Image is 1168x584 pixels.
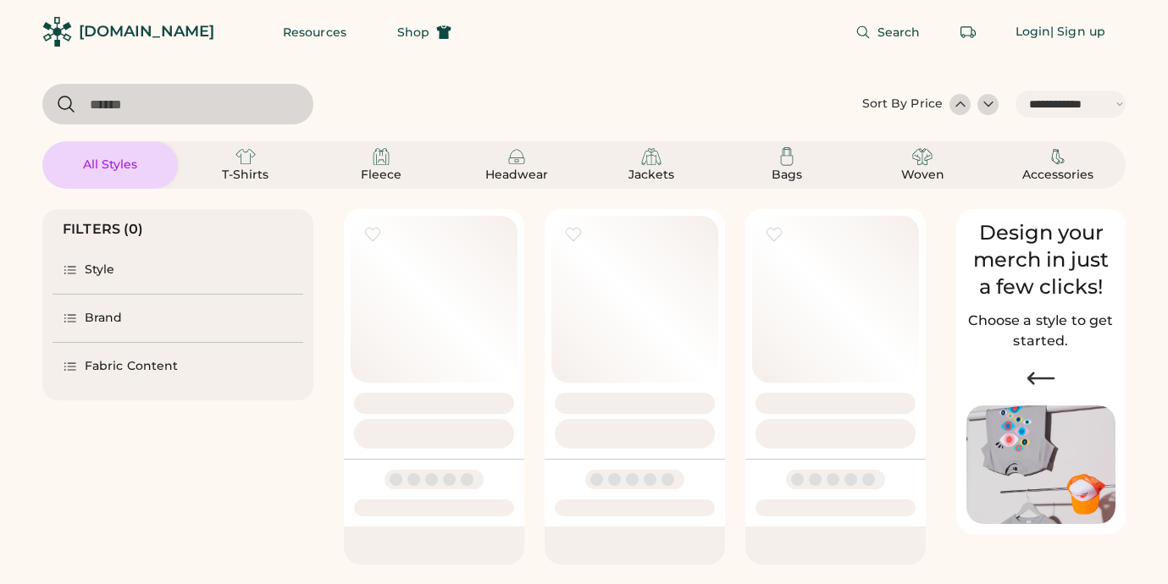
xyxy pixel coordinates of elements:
[507,146,527,167] img: Headwear Icon
[72,157,148,174] div: All Styles
[63,219,144,240] div: FILTERS (0)
[835,15,941,49] button: Search
[966,311,1115,351] h2: Choose a style to get started.
[613,167,689,184] div: Jackets
[371,146,391,167] img: Fleece Icon
[951,15,985,49] button: Retrieve an order
[884,167,960,184] div: Woven
[208,167,284,184] div: T-Shirts
[343,167,419,184] div: Fleece
[79,21,214,42] div: [DOMAIN_NAME]
[42,17,72,47] img: Rendered Logo - Screens
[479,167,555,184] div: Headwear
[85,262,115,278] div: Style
[912,146,933,167] img: Woven Icon
[862,96,943,113] div: Sort By Price
[966,405,1115,525] img: Image of Lisa Congdon Eye Print on T-Shirt and Hat
[397,26,429,38] span: Shop
[85,358,178,375] div: Fabric Content
[1048,146,1068,167] img: Accessories Icon
[377,15,472,49] button: Shop
[877,26,921,38] span: Search
[966,219,1115,300] div: Design your merch in just a few clicks!
[1020,167,1096,184] div: Accessories
[85,310,123,327] div: Brand
[1016,24,1051,41] div: Login
[749,167,825,184] div: Bags
[1050,24,1105,41] div: | Sign up
[641,146,661,167] img: Jackets Icon
[263,15,367,49] button: Resources
[777,146,797,167] img: Bags Icon
[235,146,256,167] img: T-Shirts Icon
